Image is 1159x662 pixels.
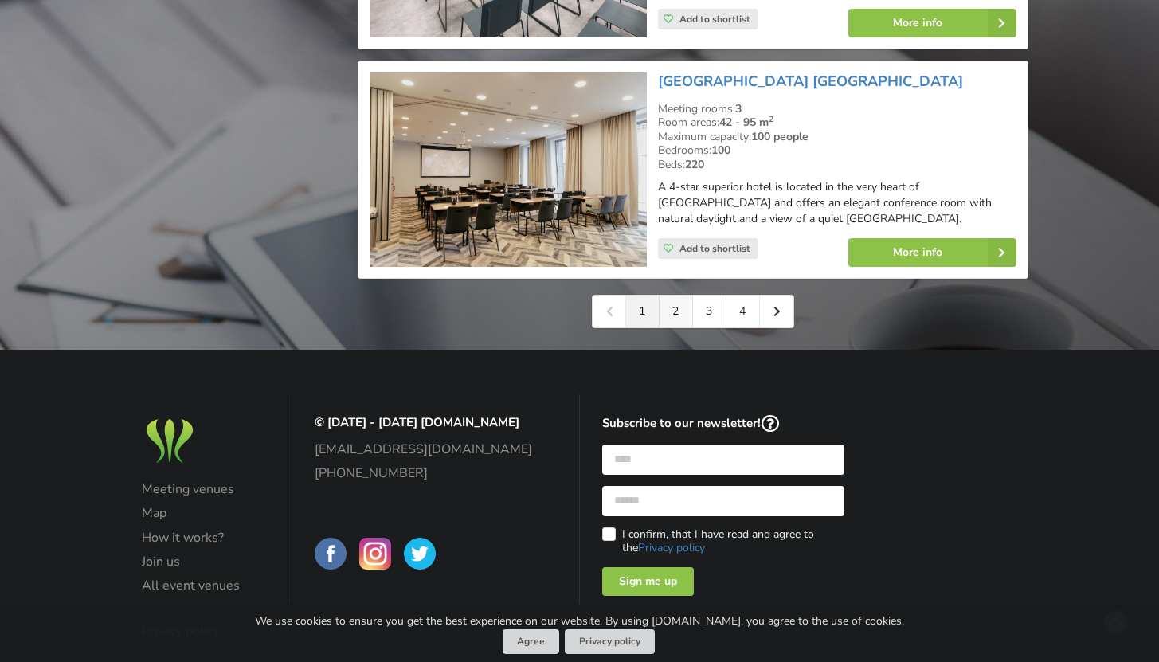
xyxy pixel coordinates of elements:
div: Bedrooms: [658,143,1016,158]
a: Join us [142,554,270,569]
strong: 100 [711,143,730,158]
a: 2 [660,296,693,327]
strong: 42 - 95 m [719,115,773,130]
button: Agree [503,629,559,654]
img: BalticMeetingRooms on Twitter [404,538,436,570]
a: [EMAIL_ADDRESS][DOMAIN_NAME] [315,442,558,456]
a: 4 [726,296,760,327]
a: All event venues [142,578,270,593]
span: Add to shortlist [679,242,750,255]
img: Hotel | Riga | Hilton Garden Inn Riga Old Town [370,72,646,268]
img: BalticMeetingRooms on Facebook [315,538,347,570]
a: [GEOGRAPHIC_DATA] [GEOGRAPHIC_DATA] [658,72,963,91]
div: Meeting rooms: [658,102,1016,116]
strong: 3 [735,101,742,116]
a: 3 [693,296,726,327]
strong: 220 [685,157,704,172]
strong: 100 people [751,129,809,144]
div: Sign me up [602,567,694,596]
a: 1 [626,296,660,327]
label: I confirm, that I have read and agree to the [602,527,845,554]
a: Privacy policy [565,629,655,654]
p: Subscribe to our newsletter! [602,415,845,433]
div: Maximum capacity: [658,130,1016,144]
img: Baltic Meeting Rooms [142,415,198,467]
span: Add to shortlist [679,13,750,25]
p: A 4-star superior hotel is located in the very heart of [GEOGRAPHIC_DATA] and offers an elegant c... [658,179,1016,227]
a: More info [848,9,1016,37]
div: Room areas: [658,116,1016,130]
div: Beds: [658,158,1016,172]
a: How it works? [142,531,270,545]
p: © [DATE] - [DATE] [DOMAIN_NAME] [315,415,558,430]
a: [PHONE_NUMBER] [315,466,558,480]
img: BalticMeetingRooms on Instagram [359,538,391,570]
a: More info [848,238,1016,267]
a: Privacy policy [638,540,705,555]
a: Meeting venues [142,482,270,496]
a: Map [142,506,270,520]
sup: 2 [769,113,773,125]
